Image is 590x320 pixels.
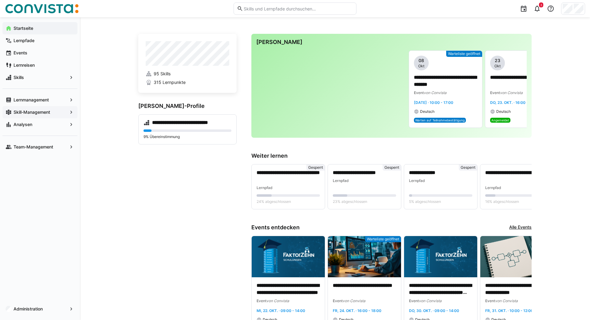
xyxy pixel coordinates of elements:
span: 23% abgeschlossen [333,199,367,204]
span: Lernpfad [333,178,349,183]
h3: [PERSON_NAME]-Profile [138,103,237,109]
span: Gesperrt [461,165,475,170]
img: image [480,236,553,277]
span: Do, 23. Okt. · 16:00 - 18:00 [490,100,539,105]
span: Event [257,298,266,303]
a: 95 Skills [146,71,229,77]
span: 95 Skills [154,71,171,77]
span: von Convista [495,298,518,303]
a: Alle Events [509,224,532,231]
span: Fr, 31. Okt. · 10:00 - 12:00 [485,308,533,313]
span: von Convista [343,298,365,303]
span: [DATE] · 10:00 - 17:00 [414,100,453,105]
span: Gesperrt [384,165,399,170]
span: Okt [494,64,501,69]
img: image [252,236,325,277]
span: von Convista [424,90,446,95]
span: von Convista [500,90,523,95]
span: Deutsch [420,109,435,114]
span: Warteliste geöffnet [448,51,480,56]
span: 3 [540,3,542,7]
span: Lernpfad [485,185,501,190]
h3: [PERSON_NAME] [256,39,527,45]
span: Lernpfad [409,178,425,183]
span: Event [409,298,419,303]
span: Deutsch [496,109,511,114]
img: image [404,236,477,277]
span: Event [490,90,500,95]
h3: Events entdecken [251,224,300,231]
span: Gesperrt [308,165,323,170]
span: von Convista [266,298,289,303]
span: 08 [419,57,424,64]
span: 23 [495,57,500,64]
span: 16% abgeschlossen [485,199,519,204]
span: Lernpfad [257,185,273,190]
span: von Convista [419,298,442,303]
span: Event [485,298,495,303]
h3: Weiter lernen [251,152,532,159]
span: Event [333,298,343,303]
span: Warteliste geöffnet [367,237,399,242]
span: Do, 30. Okt. · 09:00 - 14:00 [409,308,459,313]
span: 315 Lernpunkte [154,79,186,85]
span: 5% abgeschlossen [409,199,441,204]
span: 24% abgeschlossen [257,199,291,204]
span: Okt [418,64,424,69]
span: Fr, 24. Okt. · 16:00 - 18:00 [333,308,381,313]
span: Angemeldet [491,118,509,122]
img: image [328,236,401,277]
p: 9% Übereinstimmung [144,134,231,139]
input: Skills und Lernpfade durchsuchen… [243,6,353,11]
span: Event [414,90,424,95]
span: Warten auf Teilnahmebestätigung [415,118,465,122]
span: Mi, 22. Okt. · 09:00 - 14:00 [257,308,305,313]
